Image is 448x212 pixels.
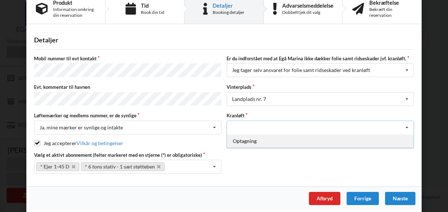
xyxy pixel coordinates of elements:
label: Jeg accepterer [34,140,123,146]
div: Book din tid [141,10,164,15]
div: Næste [385,192,415,205]
label: Er du indforstået med at Egå Marina ikke dækker folie samt ridseskader jvf. kranløft. [227,55,414,62]
div: Bekræft din reservation [369,7,412,18]
label: Evt. kommentar til havnen [34,84,221,90]
label: Løftemærker og medlems nummer, er de synlige [34,112,221,119]
a: * Ejer 1-45 D [36,162,79,171]
div: Jeg tager selv ansvaret for folie samt ridseskader ved kranløft [232,68,370,73]
div: Advarselsmeddelelse [282,3,333,8]
div: Detaljer [213,3,244,8]
div: Forrige [347,192,379,205]
div: Optagning [227,134,414,148]
label: Vinterplads [227,84,414,90]
div: Detaljer [34,36,414,44]
div: Afbryd [309,192,340,205]
div: Tid [141,3,164,8]
label: Kranløft [227,112,414,119]
div: Dobbelttjek dit valg [282,10,333,15]
div: Information omkring din reservation [53,7,96,18]
label: Mobil nummer til evt kontakt [34,55,221,62]
div: Landplads nr. 7 [232,96,266,102]
label: Vælg et aktivt abonnement (felter markeret med en stjerne (*) er obligatoriske) [34,152,221,158]
a: * 6 tons stativ - 1 sæt støtteben [81,162,165,171]
a: Vilkår og betingelser [76,140,123,146]
div: Booking detaljer [213,10,244,15]
div: Ja, mine mærker er synlige og intakte [40,125,123,130]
